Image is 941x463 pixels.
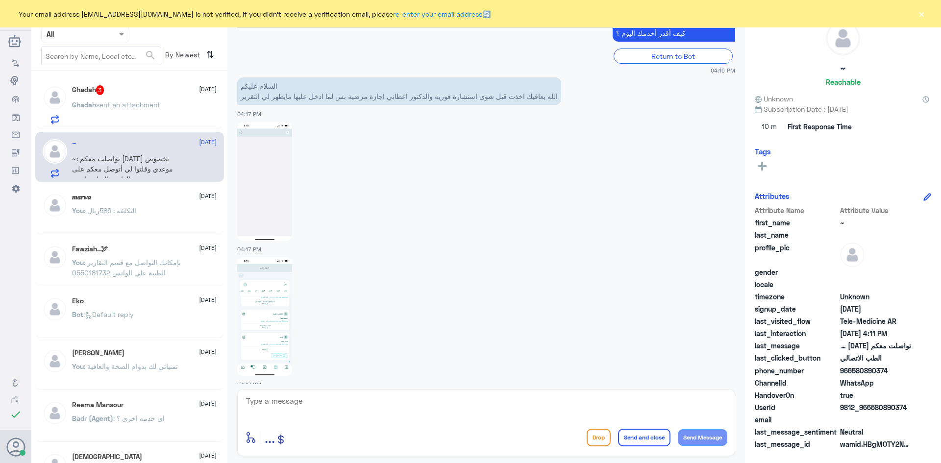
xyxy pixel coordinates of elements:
p: 14/9/2025, 4:17 PM [237,77,561,105]
h6: Tags [755,147,771,156]
img: defaultAdmin.png [43,349,67,373]
span: Bot [72,310,83,318]
img: 24487342454241780.jpg [237,257,292,376]
span: Ghadah [72,100,96,109]
span: Your email address [EMAIL_ADDRESS][DOMAIN_NAME] is not verified, if you didn't receive a verifica... [19,9,491,19]
span: 9812_966580890374 [840,402,911,413]
img: defaultAdmin.png [43,193,67,218]
span: HandoverOn [755,390,838,400]
span: last_visited_flow [755,316,838,326]
img: 2043681956165477.jpg [237,122,292,241]
h5: ~ [72,139,76,147]
h6: Attributes [755,192,790,200]
span: By Newest [161,47,202,66]
span: null [840,279,911,290]
i: check [10,409,22,420]
span: last_interaction [755,328,838,339]
img: defaultAdmin.png [43,245,67,269]
span: Attribute Value [840,205,911,216]
span: null [840,414,911,425]
button: Send and close [618,429,670,446]
span: : التكلفة : 586ريال [84,206,136,215]
span: تواصلت معكم اليوم بخصوص موعدي وقلتوا لي أتوصل معكم على الواتس الساعه اربعه [840,341,911,351]
span: : Default reply [83,310,134,318]
span: Subscription Date : [DATE] [755,104,931,114]
span: First Response Time [788,122,852,132]
img: defaultAdmin.png [840,243,865,267]
span: Unknown [840,292,911,302]
input: Search by Name, Local etc… [42,47,161,65]
span: ... [265,428,275,446]
button: × [916,9,926,19]
h5: 𝒎𝒂𝒓𝒘𝒂 [72,193,91,201]
span: : تمنياتي لك بدوام الصحة والعافية [84,362,178,370]
span: 10 m [755,118,784,136]
span: timezone [755,292,838,302]
span: 04:17 PM [237,381,261,388]
div: Return to Bot [614,49,733,64]
span: Tele-Medicine AR [840,316,911,326]
span: [DATE] [199,399,217,408]
span: : اي خدمه اخرى ؟ [113,414,165,422]
img: defaultAdmin.png [43,401,67,425]
span: [DATE] [199,192,217,200]
img: defaultAdmin.png [43,139,67,164]
button: Send Message [678,429,727,446]
span: [DATE] [199,244,217,252]
h5: Eko [72,297,84,305]
span: You [72,362,84,370]
span: profile_pic [755,243,838,265]
h5: Fawziah..🕊 [72,245,108,253]
button: Avatar [6,438,25,456]
i: ⇅ [206,47,214,63]
span: [DATE] [199,85,217,94]
span: 2025-09-14T10:39:14.141Z [840,304,911,314]
span: [DATE] [199,347,217,356]
span: wamid.HBgMOTY2NTgwODkwMzc0FQIAEhgUM0FCRTcxOUYzRTQ4NzlBRUI2OEYA [840,439,911,449]
h5: Ghadah [72,85,104,95]
span: search [145,49,156,61]
span: ChannelId [755,378,838,388]
span: gender [755,267,838,277]
span: email [755,414,838,425]
span: phone_number [755,366,838,376]
h5: Mohammed ALRASHED [72,349,124,357]
span: [DATE] [199,295,217,304]
a: re-enter your email address [393,10,482,18]
span: 3 [96,85,104,95]
h6: Reachable [826,77,861,86]
span: 2025-09-14T13:11:13.049Z [840,328,911,339]
span: UserId [755,402,838,413]
span: 04:17 PM [237,246,261,252]
span: signup_date [755,304,838,314]
img: defaultAdmin.png [43,297,67,321]
span: true [840,390,911,400]
span: You [72,258,84,267]
span: : بإمكانك التواصل مع قسم التقارير الطبية على الواتس 0550181732 [72,258,181,277]
span: Attribute Name [755,205,838,216]
span: last_message_id [755,439,838,449]
span: 2 [840,378,911,388]
span: [DATE] [199,138,217,146]
span: last_name [755,230,838,240]
span: 04:17 PM [237,111,261,117]
span: 0 [840,427,911,437]
span: null [840,267,911,277]
button: search [145,48,156,64]
span: first_name [755,218,838,228]
span: 04:16 PM [711,66,735,74]
span: last_clicked_button [755,353,838,363]
span: Unknown [755,94,793,104]
span: last_message_sentiment [755,427,838,437]
h5: ~ [840,63,846,74]
img: defaultAdmin.png [826,22,860,55]
img: defaultAdmin.png [43,85,67,110]
span: sent an attachment [96,100,160,109]
span: الطب الاتصالي [840,353,911,363]
span: : تواصلت معكم [DATE] بخصوص موعدي وقلتوا لي أتوصل معكم على الواتس الساعه اربعه [72,154,173,183]
button: Drop [587,429,611,446]
span: last_message [755,341,838,351]
span: Badr (Agent) [72,414,113,422]
span: 966580890374 [840,366,911,376]
h5: سبحان الله [72,453,142,461]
